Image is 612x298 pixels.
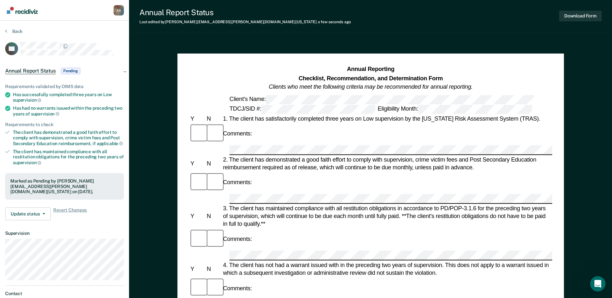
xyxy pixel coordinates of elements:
div: Requirements to check [5,122,124,127]
div: Comments: [222,235,253,243]
img: Recidiviz [7,7,38,14]
div: Marked as Pending by [PERSON_NAME][EMAIL_ADDRESS][PERSON_NAME][DOMAIN_NAME][US_STATE] on [DATE]. [10,178,119,194]
div: The client has maintained compliance with all restitution obligations for the preceding two years of [13,149,124,165]
div: Eligibility Month: [376,105,533,114]
span: supervision [31,111,59,116]
div: Comments: [222,130,253,137]
dt: Supervision [5,231,124,236]
div: 2. The client has demonstrated a good faith effort to comply with supervision, crime victim fees ... [222,155,552,171]
div: Y [189,212,205,220]
div: Has had no warrants issued within the preceding two years of [13,105,124,116]
button: Update status [5,207,51,220]
div: 1. The client has satisfactorily completed three years on Low supervision by the [US_STATE] Risk ... [222,114,552,122]
div: Y [189,265,205,273]
span: supervision [13,97,41,103]
div: Y [189,114,205,122]
div: Annual Report Status [139,8,351,17]
span: Pending [61,68,80,74]
div: N [205,212,221,220]
div: Last edited by [PERSON_NAME][EMAIL_ADDRESS][PERSON_NAME][DOMAIN_NAME][US_STATE] [139,20,351,24]
div: Has successfully completed three years on Low [13,92,124,103]
div: The client has demonstrated a good faith effort to comply with supervision, crime victim fees and... [13,130,124,146]
div: 3. The client has maintained compliance with all restitution obligations in accordance to PD/POP-... [222,204,552,228]
strong: Annual Reporting [347,66,394,73]
span: supervision [13,160,41,165]
button: Profile dropdown button [114,5,124,15]
div: N [205,159,221,167]
button: Back [5,28,23,34]
div: Requirements validated by OIMS data [5,84,124,89]
strong: Checklist, Recommendation, and Determination Form [298,75,443,81]
span: applicable [97,141,123,146]
span: Annual Report Status [5,68,56,74]
dt: Contact [5,291,124,296]
iframe: Intercom live chat [590,276,606,292]
div: N [205,114,221,122]
div: Client's Name: [228,95,535,104]
button: Download Form [559,11,602,21]
div: TDCJ/SID #: [228,105,376,114]
div: 4. The client has not had a warrant issued with in the preceding two years of supervision. This d... [222,261,552,277]
div: A S [114,5,124,15]
div: Comments: [222,284,253,292]
div: N [205,265,221,273]
em: Clients who meet the following criteria may be recommended for annual reporting. [269,84,473,90]
div: Y [189,159,205,167]
div: Comments: [222,179,253,186]
span: a few seconds ago [318,20,351,24]
span: Revert Changes [53,207,87,220]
